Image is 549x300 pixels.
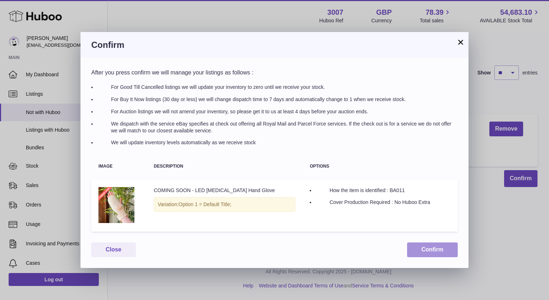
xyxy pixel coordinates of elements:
[97,108,458,115] li: For Auction listings we will not amend your inventory, so please get it to us at least 4 days bef...
[315,199,451,206] li: Cover Production Required : No Huboo Extra
[179,201,231,207] span: Option 1 = Default Title;
[315,187,451,194] li: How the item is identified : BA011
[97,139,458,146] li: We will update inventory levels automatically as we receive stock
[147,157,303,176] th: Description
[97,121,458,134] li: We dispatch with the service eBay specifies at check out offering all Royal Mail and Parcel Force...
[91,157,147,176] th: Image
[98,187,134,223] img: LED_Hand_Glove_3.png
[97,84,458,91] li: For Good Till Cancelled listings we will update your inventory to zero until we receive your stock.
[154,197,295,212] div: Variation:
[456,38,465,46] button: ×
[147,180,303,232] td: COMING SOON - LED [MEDICAL_DATA] Hand Glove
[91,39,458,51] h3: Confirm
[91,69,458,77] p: After you press confirm we will manage your listings as follows :
[97,96,458,103] li: For Buy It Now listings (30 day or less) we will change dispatch time to 7 days and automatically...
[303,157,458,176] th: Options
[91,242,136,257] button: Close
[407,242,458,257] button: Confirm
